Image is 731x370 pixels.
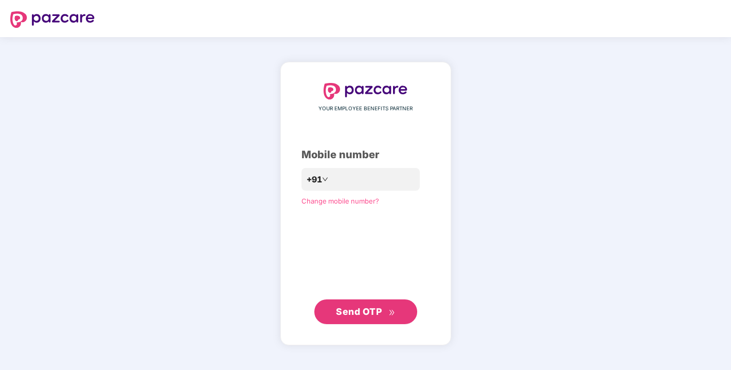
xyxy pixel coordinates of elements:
[324,83,408,99] img: logo
[336,306,382,317] span: Send OTP
[301,147,430,163] div: Mobile number
[388,309,395,316] span: double-right
[301,197,379,205] a: Change mobile number?
[322,176,328,182] span: down
[314,299,417,324] button: Send OTPdouble-right
[10,11,95,28] img: logo
[318,105,413,113] span: YOUR EMPLOYEE BENEFITS PARTNER
[307,173,322,186] span: +91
